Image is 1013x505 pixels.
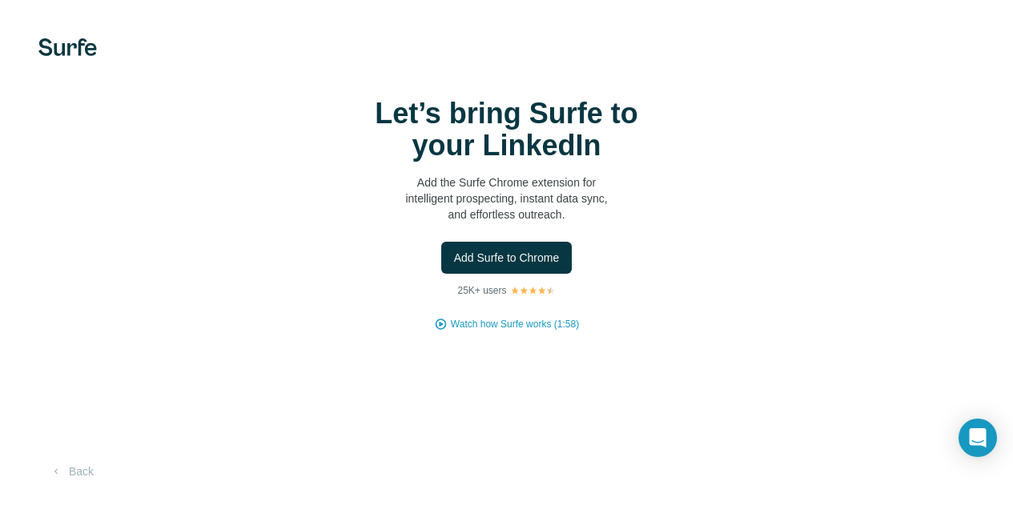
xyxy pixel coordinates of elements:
button: Add Surfe to Chrome [441,242,573,274]
button: Back [38,457,105,486]
img: Surfe's logo [38,38,97,56]
div: Open Intercom Messenger [959,419,997,457]
span: Add Surfe to Chrome [454,250,560,266]
p: 25K+ users [457,283,506,298]
button: Watch how Surfe works (1:58) [451,317,579,331]
p: Add the Surfe Chrome extension for intelligent prospecting, instant data sync, and effortless out... [347,174,667,222]
img: Rating Stars [510,286,556,295]
h1: Let’s bring Surfe to your LinkedIn [347,98,667,162]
